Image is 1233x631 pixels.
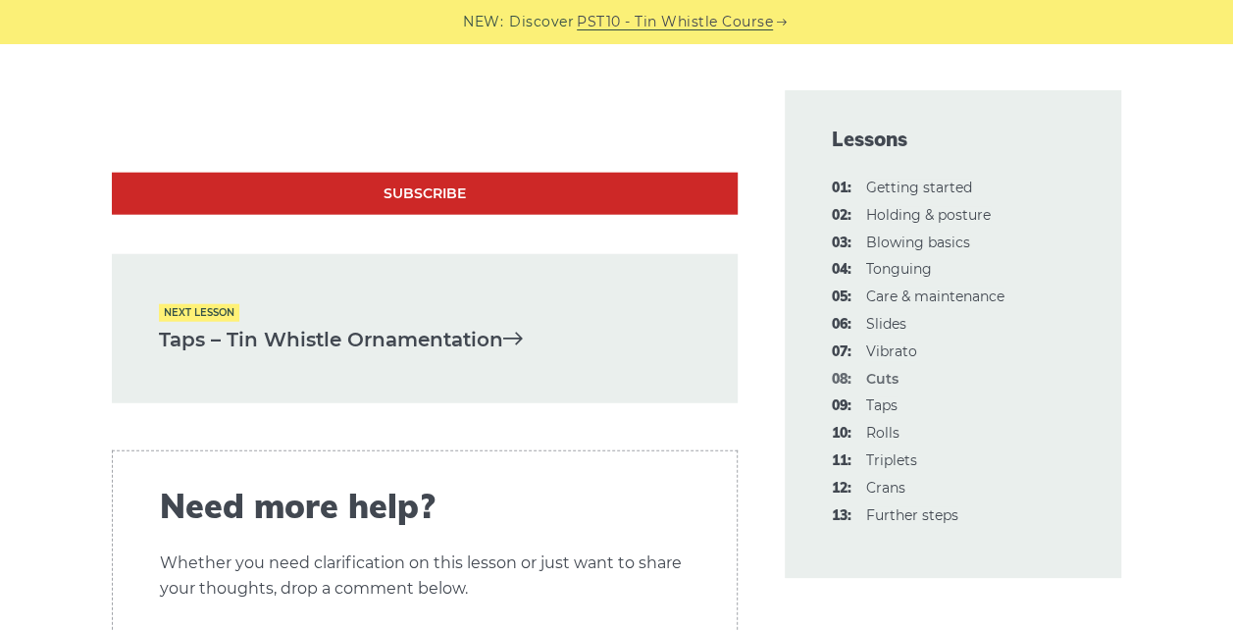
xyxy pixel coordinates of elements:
a: Taps – Tin Whistle Ornamentation [159,324,691,356]
strong: Cuts [866,370,899,388]
span: 13: [832,504,851,528]
span: 07: [832,341,851,364]
span: NEW: [463,11,503,33]
span: 10: [832,422,851,446]
span: 06: [832,313,851,337]
span: Lessons [832,126,1075,153]
a: PST10 - Tin Whistle Course [577,11,773,33]
span: 01: [832,177,851,200]
a: 07:Vibrato [866,342,917,360]
a: 10:Rolls [866,424,899,442]
a: 09:Taps [866,396,898,414]
span: 08: [832,368,851,392]
span: 03: [832,232,851,255]
span: Need more help? [160,487,690,527]
span: 02: [832,204,851,228]
a: 12:Crans [866,479,905,497]
span: 04: [832,258,851,282]
a: 03:Blowing basics [866,234,970,251]
a: 02:Holding & posture [866,206,991,224]
span: 05: [832,286,851,309]
a: 05:Care & maintenance [866,288,1004,305]
a: 04:Tonguing [866,260,932,278]
a: 11:Triplets [866,451,917,469]
span: 12: [832,477,851,500]
a: Subscribe [112,173,738,215]
span: Next lesson [159,304,239,321]
a: 06:Slides [866,315,906,333]
span: Discover [509,11,574,33]
a: 01:Getting started [866,179,972,196]
p: Whether you need clarification on this lesson or just want to share your thoughts, drop a comment... [160,551,690,602]
span: 09: [832,394,851,418]
a: 13:Further steps [866,506,958,524]
span: 11: [832,449,851,473]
